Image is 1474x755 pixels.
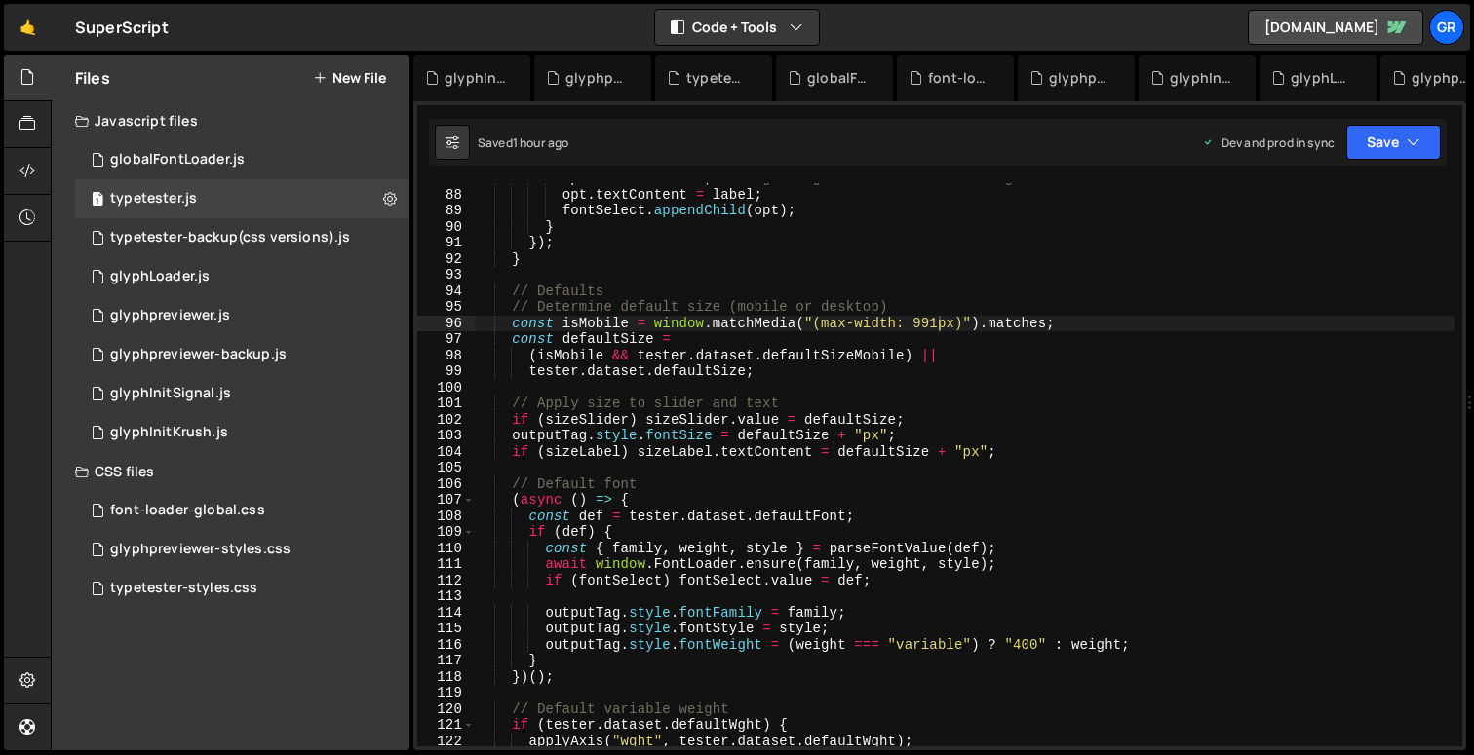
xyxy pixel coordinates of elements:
[110,268,210,285] div: glyphLoader.js
[1248,10,1423,45] a: [DOMAIN_NAME]
[1202,134,1335,151] div: Dev and prod in sync
[75,569,409,608] div: 17017/47137.css
[417,219,475,236] div: 90
[417,299,475,316] div: 95
[417,331,475,348] div: 97
[92,193,103,208] span: 1
[417,637,475,654] div: 116
[1170,68,1232,88] div: glyphInitSignal.js
[417,524,475,541] div: 109
[110,346,287,363] div: glyphpreviewer-backup.js
[75,413,409,452] div: 17017/47730.js
[417,653,475,669] div: 117
[75,530,409,569] div: 17017/47345.css
[417,605,475,622] div: 114
[4,4,52,51] a: 🤙
[417,685,475,701] div: 119
[110,541,291,558] div: glyphpreviewer-styles.css
[417,541,475,557] div: 110
[75,491,409,530] div: font-loader-global.css
[513,134,569,151] div: 1 hour ago
[75,16,169,39] div: SuperScript
[807,68,870,88] div: globalFontLoader.js
[1291,68,1353,88] div: glyphLoader.js
[417,187,475,204] div: 88
[110,190,197,208] div: typetester.js
[75,179,409,218] div: 17017/46707.js
[417,701,475,718] div: 120
[417,717,475,734] div: 121
[75,257,409,296] div: 17017/47277.js
[417,460,475,476] div: 105
[478,134,568,151] div: Saved
[686,68,749,88] div: typetester-backup(css versions).js
[417,316,475,332] div: 96
[417,235,475,251] div: 91
[110,502,265,519] div: font-loader-global.css
[1049,68,1111,88] div: glyphpreviewer-styles.css
[417,267,475,283] div: 93
[110,151,245,169] div: globalFontLoader.js
[417,444,475,461] div: 104
[417,396,475,412] div: 101
[417,556,475,573] div: 111
[417,509,475,525] div: 108
[75,140,409,179] div: 17017/47514.js
[75,374,409,413] div: glyphInitSignal.js
[655,10,819,45] button: Code + Tools
[417,573,475,589] div: 112
[110,229,350,246] div: typetester-backup(css versions).js
[313,70,386,86] button: New File
[75,335,409,374] div: 17017/47727.js
[445,68,507,88] div: glyphInitKrush.js
[417,669,475,686] div: 118
[52,101,409,140] div: Javascript files
[1429,10,1464,45] a: Gr
[110,385,231,402] div: glyphInitSignal.js
[417,348,475,364] div: 98
[52,452,409,491] div: CSS files
[417,428,475,444] div: 103
[417,412,475,429] div: 102
[417,380,475,396] div: 100
[417,476,475,493] div: 106
[75,67,110,89] h2: Files
[417,492,475,509] div: 107
[928,68,990,88] div: font-loader-global.css
[417,203,475,219] div: 89
[417,251,475,268] div: 92
[417,363,475,380] div: 99
[110,580,257,597] div: typetester-styles.css
[110,307,230,324] div: glyphpreviewer.js
[75,218,409,257] div: 17017/47519.js
[417,621,475,637] div: 115
[417,588,475,605] div: 113
[417,283,475,300] div: 94
[565,68,628,88] div: glyphpreviewer-backup.js
[1346,125,1441,160] button: Save
[1412,68,1474,88] div: glyphpreviewer.js
[417,734,475,750] div: 122
[110,424,228,441] div: glyphInitKrush.js
[75,296,409,335] div: 17017/47275.js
